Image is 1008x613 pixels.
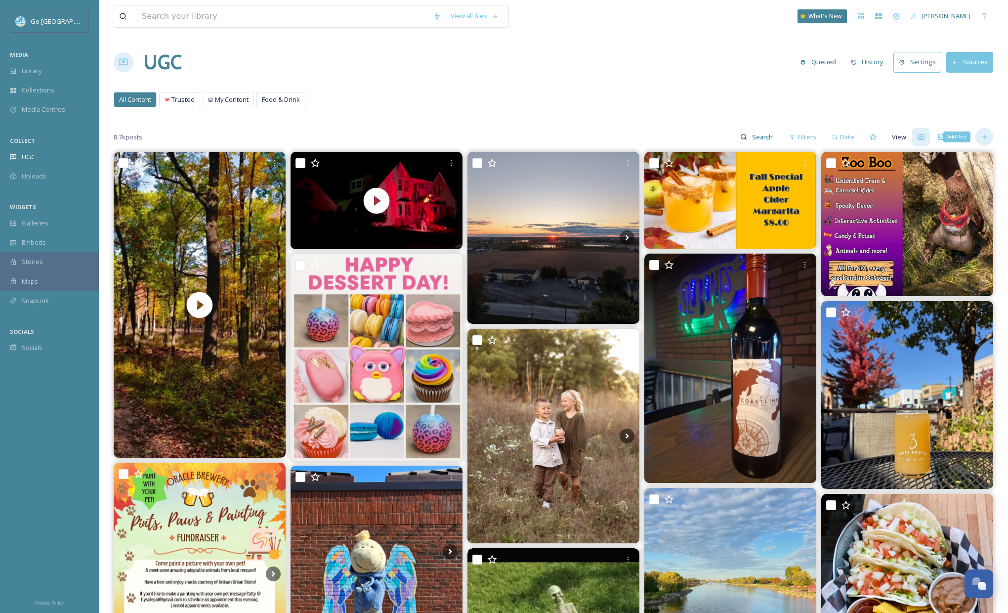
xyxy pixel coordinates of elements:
span: Trusted [171,95,195,104]
span: Food & Drink [262,95,300,104]
img: GoGreatLogo_MISkies_RegionalTrails%20%281%29.png [16,16,26,26]
button: History [846,52,889,72]
video: Showcasing spooky homes in the Halloween season! One location at a time. #hauntedsaginaw #stevesh... [291,152,462,249]
video: Tobico Marsh colors are starting to pop!! [114,152,286,458]
span: Media Centres [22,105,65,114]
input: Search [747,127,779,147]
button: Settings [893,52,941,72]
span: WIDGETS [10,203,36,211]
span: Library [22,66,42,76]
span: Galleries [22,219,48,228]
img: We are happy to announce we are now serving St Julian's Red Coastline! Coastline is a lightly oak... [644,254,816,483]
span: Collections [22,86,54,95]
span: Maps [22,277,38,286]
span: 8.7k posts [114,132,142,142]
span: Filters [798,132,816,142]
a: Settings [893,52,946,72]
a: UGC [143,47,182,77]
button: Queued [795,52,841,72]
span: Go [GEOGRAPHIC_DATA] [31,16,104,26]
button: Open Chat [965,569,993,598]
a: Queued [795,52,846,72]
a: What's New [798,9,847,23]
span: Privacy Policy [35,600,64,606]
span: My Content [215,95,249,104]
img: We're all about community in a glass! ✨ Introducing Heafty Peaches, our new German wheat beer. We... [821,301,993,489]
span: Uploads [22,172,46,181]
button: Sources [946,52,993,72]
span: All Content [119,95,151,104]
input: Search your library [137,5,428,27]
div: Add Post [943,131,970,142]
a: View all files [446,6,504,26]
img: If loving dessert is wrong… we don’t wanna be right 😋 Happy National Dessert Day from your SugarH... [291,254,462,461]
span: SOCIALS [10,328,34,335]
a: History [846,52,894,72]
img: thumbnail [114,152,286,458]
span: SnapLink [22,296,49,306]
img: thumbnail [291,152,462,249]
span: Embeds [22,238,46,247]
span: UGC [22,152,35,162]
img: 🍎🍂 FALL DRINK SPECIAL! 🍂🍎 ✨🍸 Apple Cider Margarita 🍸✨ A seasonal twist on a classic - house tequi... [644,152,816,249]
span: MEDIA [10,51,28,58]
span: Date [840,132,854,142]
img: New Drone having a blast with it no edit no filters just a badass little drone #dji #djimini5pro ... [467,152,639,324]
span: COLLECT [10,137,35,144]
span: Stories [22,257,43,266]
span: [PERSON_NAME] [922,11,970,20]
img: 🎃 Hello ghouls and goblins! It's Evie here, or in this case Super Otter! I grabbed one of the zoo... [821,152,993,296]
a: Privacy Policy [35,596,64,608]
span: View: [892,132,908,142]
a: [PERSON_NAME] [905,6,975,26]
span: Socials [22,343,42,352]
img: Well, fall has been in full swing and I’m waaay behind on getting things off of my hard drive and... [467,329,639,543]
